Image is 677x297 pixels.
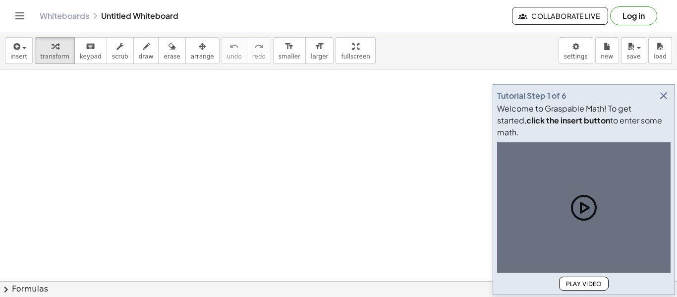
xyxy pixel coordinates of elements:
span: scrub [112,53,128,60]
button: fullscreen [336,37,375,64]
i: redo [254,41,264,53]
button: arrange [185,37,220,64]
span: arrange [191,53,214,60]
span: smaller [279,53,300,60]
span: erase [164,53,180,60]
span: transform [40,53,69,60]
div: Tutorial Step 1 of 6 [497,90,566,102]
button: settings [559,37,593,64]
button: scrub [107,37,134,64]
span: redo [252,53,266,60]
button: insert [5,37,33,64]
i: format_size [315,41,324,53]
i: format_size [284,41,294,53]
i: keyboard [86,41,95,53]
span: insert [10,53,27,60]
button: save [621,37,646,64]
span: settings [564,53,588,60]
span: undo [227,53,242,60]
span: keypad [80,53,102,60]
button: redoredo [247,37,271,64]
i: undo [229,41,239,53]
span: Collaborate Live [520,11,600,20]
button: load [648,37,672,64]
span: fullscreen [341,53,370,60]
button: transform [35,37,75,64]
span: save [626,53,640,60]
a: Whiteboards [40,11,89,21]
button: format_sizelarger [305,37,334,64]
button: new [595,37,619,64]
div: Welcome to Graspable Math! To get started, to enter some math. [497,103,671,138]
button: undoundo [222,37,247,64]
span: larger [311,53,328,60]
button: Play Video [559,277,609,291]
button: format_sizesmaller [273,37,306,64]
button: keyboardkeypad [74,37,107,64]
span: Play Video [565,280,602,288]
span: draw [139,53,154,60]
span: load [654,53,667,60]
span: new [601,53,613,60]
button: erase [158,37,185,64]
button: Toggle navigation [12,8,28,24]
button: draw [133,37,159,64]
b: click the insert button [526,115,610,125]
button: Collaborate Live [512,7,608,25]
button: Log in [610,6,657,25]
